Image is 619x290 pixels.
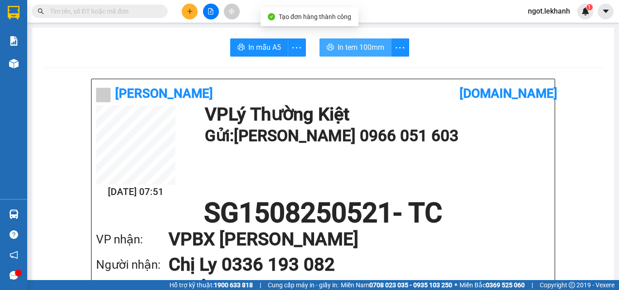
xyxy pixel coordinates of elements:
[392,42,409,53] span: more
[341,280,452,290] span: Miền Nam
[569,282,575,288] span: copyright
[588,4,591,10] span: 1
[96,256,169,274] div: Người nhận:
[459,86,557,101] b: [DOMAIN_NAME]
[248,42,281,53] span: In mẫu A5
[230,38,288,57] button: printerIn mẫu A5
[169,280,253,290] span: Hỗ trợ kỹ thuật:
[169,227,532,252] h1: VP BX [PERSON_NAME]
[203,4,219,19] button: file-add
[182,4,198,19] button: plus
[228,8,235,14] span: aim
[10,230,18,239] span: question-circle
[327,43,334,52] span: printer
[288,38,306,57] button: more
[96,230,169,249] div: VP nhận:
[96,200,550,227] h1: SG1508250521 - TC
[391,38,409,57] button: more
[214,281,253,289] strong: 1900 633 818
[586,4,593,10] sup: 1
[208,8,214,14] span: file-add
[288,42,305,53] span: more
[581,7,590,15] img: icon-new-feature
[96,185,175,200] h2: [DATE] 07:51
[486,281,525,289] strong: 0369 525 060
[115,86,213,101] b: [PERSON_NAME]
[319,38,392,57] button: printerIn tem 100mm
[521,5,577,17] span: ngot.lekhanh
[187,8,193,14] span: plus
[602,7,610,15] span: caret-down
[260,280,261,290] span: |
[9,59,19,68] img: warehouse-icon
[9,36,19,46] img: solution-icon
[205,124,546,148] h1: Gửi: [PERSON_NAME] 0966 051 603
[50,6,157,16] input: Tìm tên, số ĐT hoặc mã đơn
[10,271,18,280] span: message
[369,281,452,289] strong: 0708 023 035 - 0935 103 250
[279,13,351,20] span: Tạo đơn hàng thành công
[237,43,245,52] span: printer
[598,4,614,19] button: caret-down
[8,6,19,19] img: logo-vxr
[9,209,19,219] img: warehouse-icon
[455,283,457,287] span: ⚪️
[169,252,532,277] h1: Chị Ly 0336 193 082
[38,8,44,14] span: search
[268,13,275,20] span: check-circle
[10,251,18,259] span: notification
[224,4,240,19] button: aim
[532,280,533,290] span: |
[205,105,546,124] h1: VP Lý Thường Kiệt
[459,280,525,290] span: Miền Bắc
[268,280,339,290] span: Cung cấp máy in - giấy in:
[338,42,384,53] span: In tem 100mm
